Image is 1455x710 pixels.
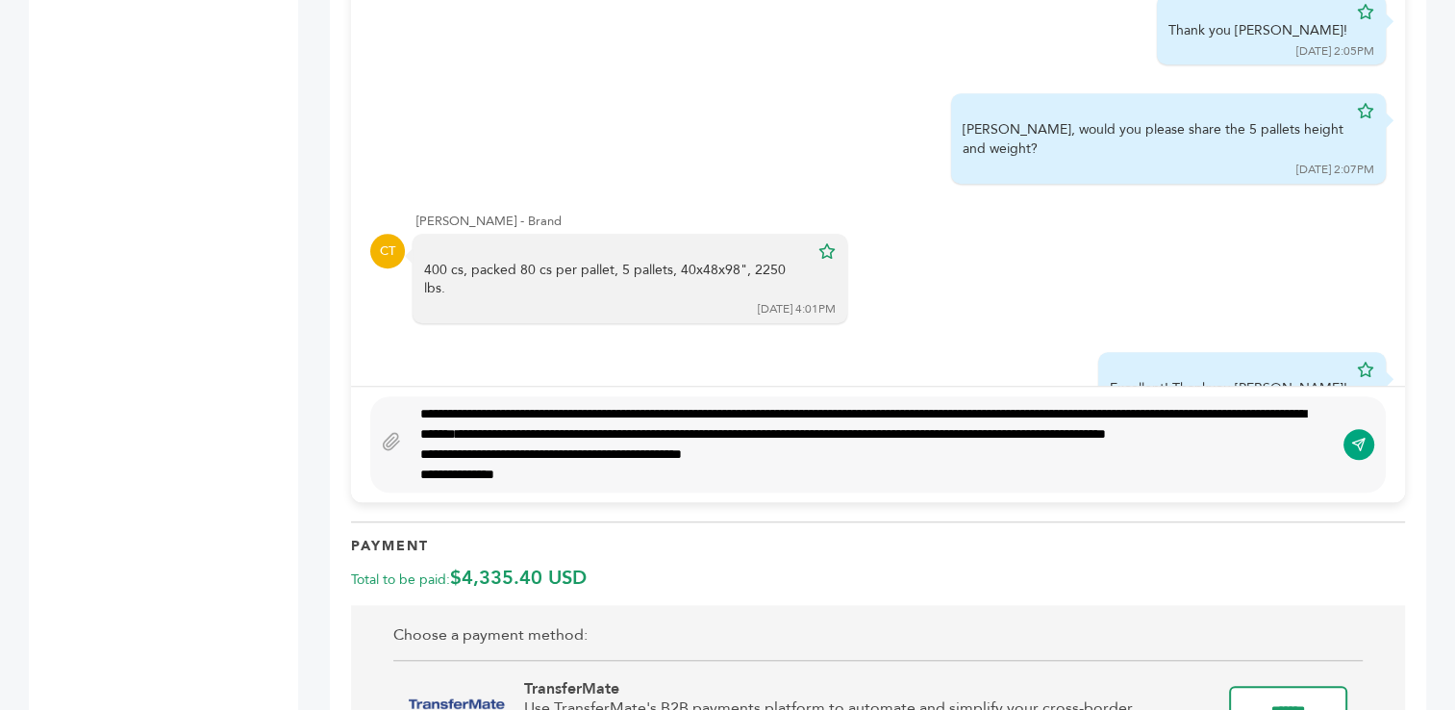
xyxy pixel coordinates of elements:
div: [DATE] 4:01PM [758,301,836,317]
div: CT [370,234,405,268]
h4: PAYMENT [351,537,1405,565]
div: 400 cs, packed 80 cs per pallet, 5 pallets, 40x48x98", 2250 lbs. [424,261,809,298]
div: Excellent! Thankyou [PERSON_NAME]! [1110,379,1347,398]
span: $4,335.40 USD [450,565,587,591]
div: Total to be paid: [351,565,1405,591]
div: Choose a payment method: [393,624,1363,646]
span: TransferMate [524,680,1205,697]
div: [PERSON_NAME], would you please share the 5 pallets height and weight? [963,120,1347,158]
div: Thank you [PERSON_NAME]! [1168,21,1347,40]
div: [DATE] 2:07PM [1296,162,1374,178]
div: [PERSON_NAME] - Brand [416,213,1386,230]
div: [DATE] 2:05PM [1296,43,1374,60]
